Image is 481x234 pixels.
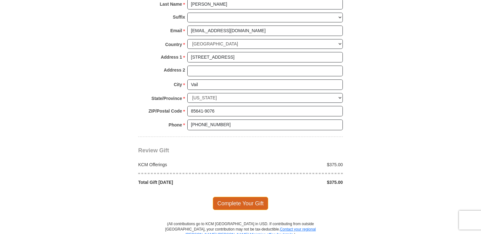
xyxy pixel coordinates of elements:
strong: Country [165,40,182,49]
strong: Suffix [173,13,185,21]
strong: Email [170,26,182,35]
div: $375.00 [241,161,346,168]
div: KCM Offerings [135,161,241,168]
strong: Address 2 [164,66,185,74]
strong: Address 1 [161,53,182,61]
strong: Phone [169,120,182,129]
strong: ZIP/Postal Code [149,107,182,115]
strong: City [174,80,182,89]
div: $375.00 [241,179,346,185]
span: Complete Your Gift [213,197,269,210]
div: Total Gift [DATE] [135,179,241,185]
strong: State/Province [151,94,182,103]
span: Review Gift [138,147,169,154]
